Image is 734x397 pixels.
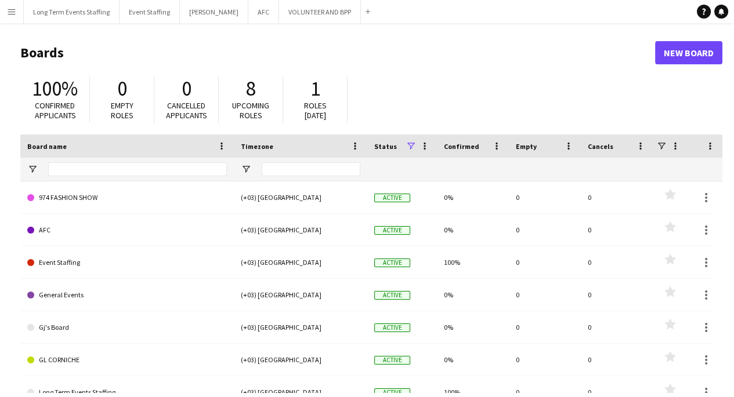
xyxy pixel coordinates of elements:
div: 0 [509,181,581,213]
div: 0% [437,181,509,213]
span: Active [374,226,410,235]
span: Upcoming roles [232,100,269,121]
button: Open Filter Menu [241,164,251,174]
div: 0% [437,214,509,246]
div: 0 [581,344,653,376]
div: 0 [509,214,581,246]
div: 0 [509,344,581,376]
span: Empty roles [111,100,133,121]
span: Board name [27,142,67,151]
span: Active [374,258,410,267]
button: Event Staffing [120,1,180,23]
input: Timezone Filter Input [262,162,360,176]
a: New Board [655,41,722,64]
div: 0 [581,181,653,213]
div: 0% [437,279,509,311]
div: 0% [437,344,509,376]
button: [PERSON_NAME] [180,1,248,23]
button: VOLUNTEER AND BPP [279,1,361,23]
a: General Events [27,279,227,311]
button: AFC [248,1,279,23]
input: Board name Filter Input [48,162,227,176]
div: (+03) [GEOGRAPHIC_DATA] [234,181,367,213]
h1: Boards [20,44,655,61]
div: (+03) [GEOGRAPHIC_DATA] [234,214,367,246]
a: Event Staffing [27,246,227,279]
span: Confirmed applicants [35,100,76,121]
span: Active [374,388,410,397]
span: 8 [246,76,256,101]
div: 0 [581,214,653,246]
div: (+03) [GEOGRAPHIC_DATA] [234,311,367,343]
div: (+03) [GEOGRAPHIC_DATA] [234,279,367,311]
span: Active [374,291,410,300]
a: Gj's Board [27,311,227,344]
span: Status [374,142,397,151]
span: Active [374,356,410,365]
span: Empty [516,142,537,151]
span: Cancels [588,142,613,151]
button: Open Filter Menu [27,164,38,174]
div: 0 [509,246,581,278]
span: 0 [182,76,191,101]
div: 0% [437,311,509,343]
a: AFC [27,214,227,246]
div: (+03) [GEOGRAPHIC_DATA] [234,344,367,376]
div: 100% [437,246,509,278]
span: 0 [117,76,127,101]
a: 974 FASHION SHOW [27,181,227,214]
span: Active [374,194,410,202]
span: Timezone [241,142,273,151]
div: 0 [581,311,653,343]
button: Long Term Events Staffing [24,1,120,23]
div: 0 [509,311,581,343]
span: Active [374,323,410,332]
div: (+03) [GEOGRAPHIC_DATA] [234,246,367,278]
div: 0 [509,279,581,311]
div: 0 [581,246,653,278]
span: 100% [32,76,78,101]
span: Confirmed [444,142,479,151]
span: Cancelled applicants [166,100,207,121]
div: 0 [581,279,653,311]
a: GL CORNICHE [27,344,227,376]
span: 1 [310,76,320,101]
span: Roles [DATE] [304,100,327,121]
